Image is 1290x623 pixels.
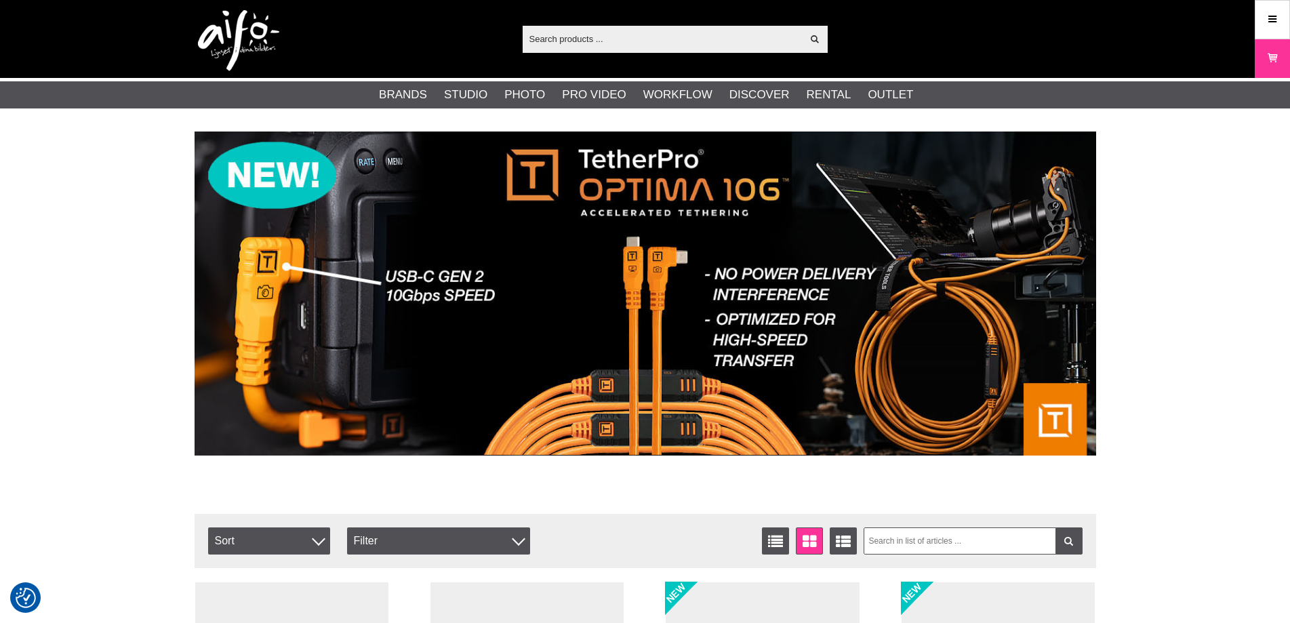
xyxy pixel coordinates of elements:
input: Search products ... [523,28,803,49]
span: Sort [208,527,330,555]
a: Extended list [830,527,857,555]
img: logo.png [198,10,279,71]
img: Ad:001 banner-header-tpoptima1390x500.jpg [195,132,1096,456]
a: Outlet [868,86,913,104]
div: Filter [347,527,530,555]
button: Consent Preferences [16,586,36,610]
a: Filter [1055,527,1083,555]
a: List [762,527,789,555]
a: Studio [444,86,487,104]
a: Brands [379,86,427,104]
a: Photo [504,86,545,104]
a: Window [796,527,823,555]
a: Pro Video [562,86,626,104]
img: Revisit consent button [16,588,36,608]
a: Rental [807,86,851,104]
input: Search in list of articles ... [864,527,1083,555]
a: Workflow [643,86,712,104]
a: Discover [729,86,790,104]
